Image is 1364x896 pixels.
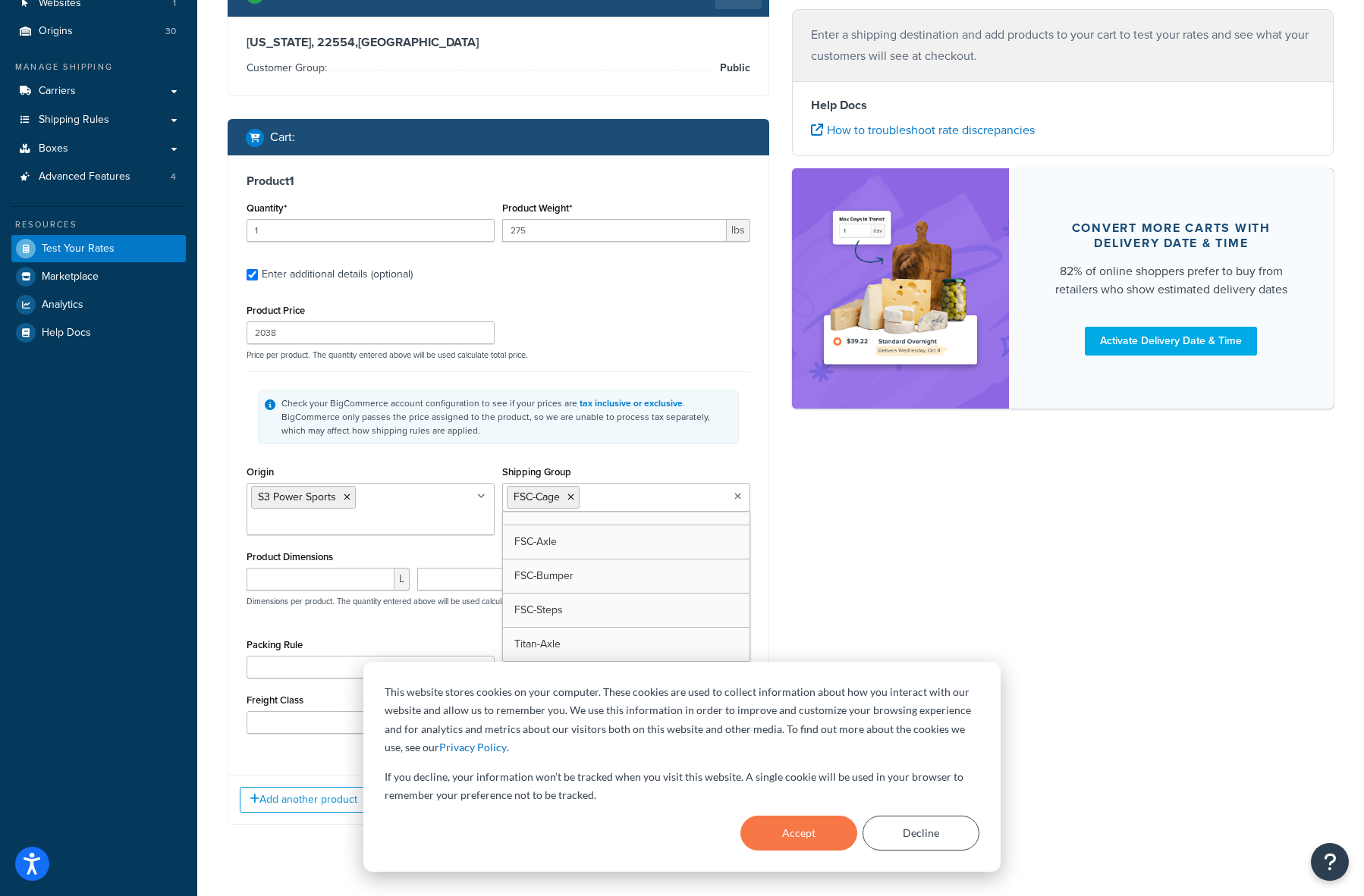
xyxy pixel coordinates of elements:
a: Shipping Rules [11,106,186,134]
a: Advanced Features4 [11,163,186,191]
input: 0.0 [247,219,495,242]
span: FSC-Bumper [514,568,574,584]
button: Add another product [240,787,367,813]
label: Product Price [247,305,305,316]
label: Packing Rule [247,639,303,650]
span: FSC-Steps [514,602,563,618]
p: Price per product. The quantity entered above will be used calculate total price. [243,349,754,360]
div: Check your BigCommerce account configuration to see if your prices are . BigCommerce only passes ... [281,396,732,437]
input: 0.00 [502,219,727,242]
p: Dimensions per product. The quantity entered above will be used calculate total volume. [243,596,561,606]
span: Test Your Rates [42,243,115,255]
span: Titan-Axle [514,636,561,652]
span: Marketplace [42,271,99,284]
a: Origins30 [11,17,186,45]
a: FSC-Bumper [503,559,750,593]
div: Convert more carts with delivery date & time [1045,221,1297,251]
label: Product Weight* [502,202,572,214]
a: Analytics [11,291,186,318]
span: Shipping Rules [39,114,109,127]
div: Cookie banner [363,662,1001,872]
a: Test Your Rates [11,235,186,262]
button: Open Resource Center [1311,843,1349,881]
a: Carriers [11,77,186,105]
span: lbs [727,219,750,242]
p: If you decline, your information won’t be tracked when you visit this website. A single cookie wi... [385,768,979,805]
span: Public [716,59,750,77]
a: Marketplace [11,263,186,290]
div: Enter additional details (optional) [262,264,413,285]
p: This website stores cookies on your computer. These cookies are used to collect information about... [385,683,979,757]
label: Quantity* [247,202,287,214]
span: Advanced Features [39,171,130,183]
a: Help Docs [11,319,186,346]
span: FSC-Cage [514,489,560,505]
a: FSC-Axle [503,525,750,559]
span: FSC-Axle [514,534,557,550]
span: Help Docs [42,327,91,340]
img: feature-image-ddt-36eae7f7280da8017bfb280eaccd9c446f90b1fe08728e4019434db127062ab4.png [815,191,986,386]
span: S3 Power Sports [258,489,336,505]
a: How to troubleshoot rate discrepancies [811,121,1035,139]
h2: Cart : [270,130,295,144]
a: Titan-Axle [503,628,750,661]
li: Advanced Features [11,163,186,191]
span: L [394,568,410,591]
a: Privacy Policy [439,738,507,757]
div: 82% of online shoppers prefer to buy from retailers who show estimated delivery dates [1045,262,1297,299]
a: tax inclusive or exclusive [580,396,683,410]
label: Shipping Group [502,466,571,478]
label: Freight Class [247,694,303,706]
span: Analytics [42,299,83,312]
button: Accept [740,816,857,851]
input: Enter additional details (optional) [247,269,258,280]
button: Decline [863,816,979,851]
span: 30 [165,25,176,38]
span: 4 [171,171,176,183]
h3: [US_STATE], 22554 , [GEOGRAPHIC_DATA] [247,35,750,50]
div: Manage Shipping [11,61,186,74]
a: FSC-Steps [503,594,750,627]
li: Origins [11,17,186,45]
h4: Help Docs [811,96,1315,114]
div: Resources [11,218,186,231]
span: Customer Group: [247,60,331,76]
h3: Product 1 [247,174,750,189]
p: Enter a shipping destination and add products to your cart to test your rates and see what your c... [811,24,1315,67]
span: Carriers [39,85,76,98]
span: Boxes [39,143,68,155]
a: Activate Delivery Date & Time [1085,327,1257,356]
label: Origin [247,466,274,478]
a: Boxes [11,135,186,163]
label: Product Dimensions [247,551,333,562]
span: Origins [39,25,73,38]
